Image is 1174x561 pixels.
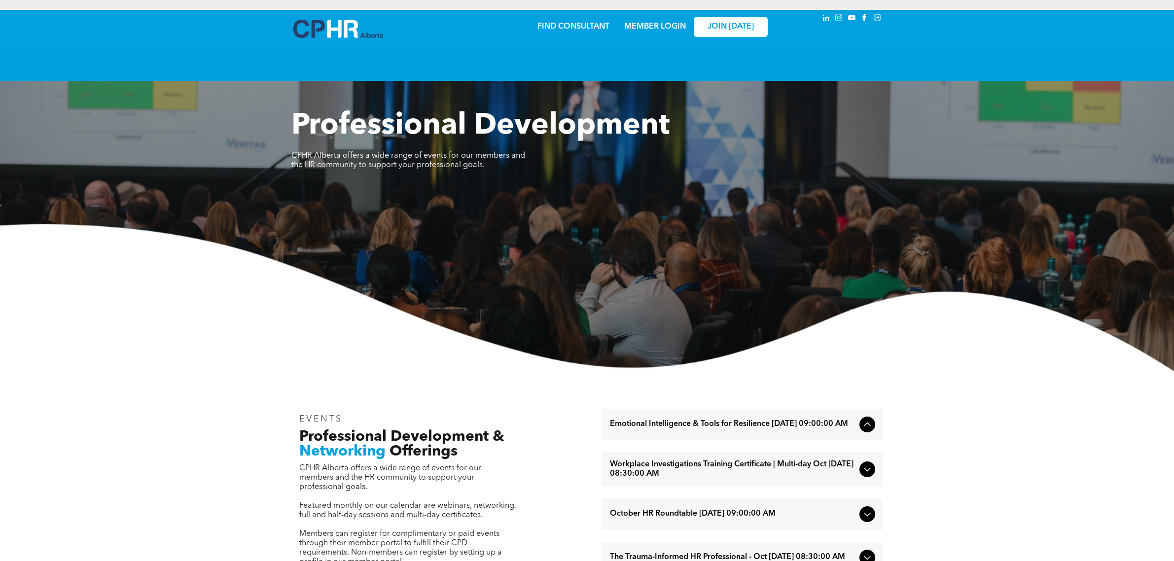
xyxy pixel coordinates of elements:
[293,20,383,38] img: A blue and white logo for cp alberta
[821,12,832,26] a: linkedin
[299,502,516,519] span: Featured monthly on our calendar are webinars, networking, full and half-day sessions and multi-d...
[291,152,525,169] span: CPHR Alberta offers a wide range of events for our members and the HR community to support your p...
[624,23,686,31] a: MEMBER LOGIN
[291,111,670,141] span: Professional Development
[834,12,845,26] a: instagram
[610,420,855,429] span: Emotional Intelligence & Tools for Resilience [DATE] 09:00:00 AM
[694,17,768,37] a: JOIN [DATE]
[299,464,481,491] span: CPHR Alberta offers a wide range of events for our members and the HR community to support your p...
[299,444,386,459] span: Networking
[610,509,855,519] span: October HR Roundtable [DATE] 09:00:00 AM
[708,22,754,32] span: JOIN [DATE]
[390,444,458,459] span: Offerings
[859,12,870,26] a: facebook
[872,12,883,26] a: Social network
[610,460,855,479] span: Workplace Investigations Training Certificate | Multi-day Oct [DATE] 08:30:00 AM
[537,23,609,31] a: FIND CONSULTANT
[847,12,857,26] a: youtube
[299,415,343,423] span: EVENTS
[299,429,504,444] span: Professional Development &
